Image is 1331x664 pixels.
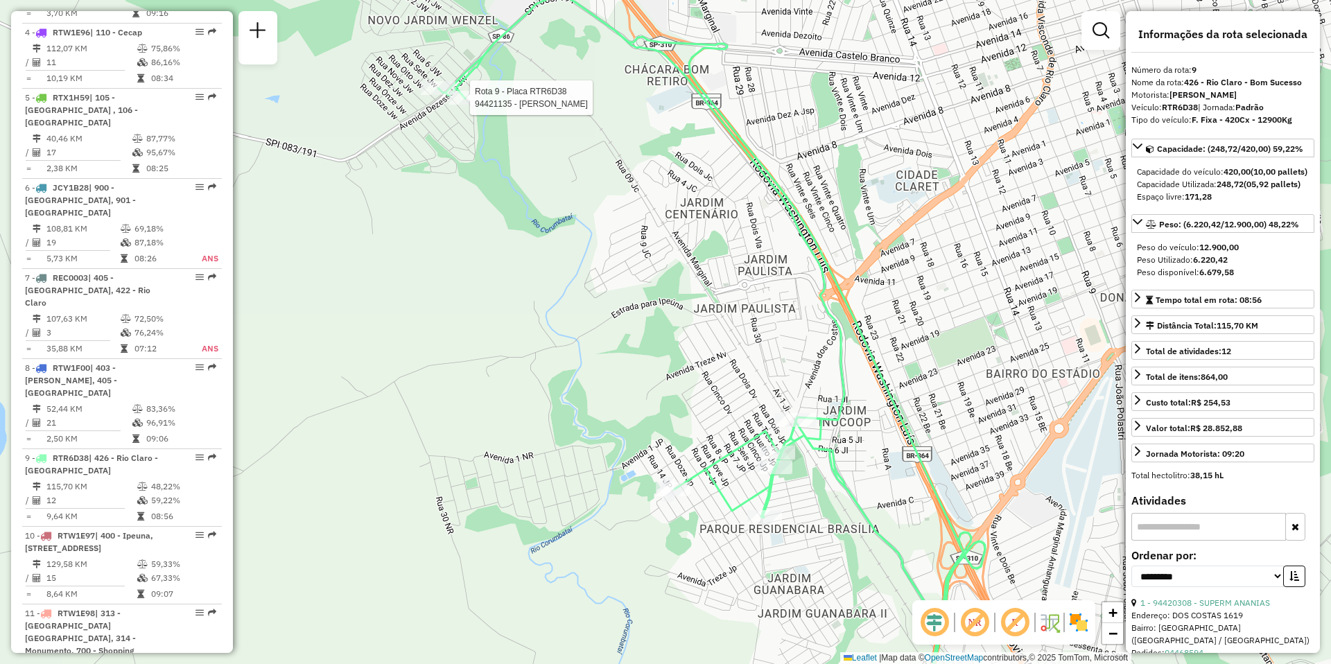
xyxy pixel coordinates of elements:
td: 95,67% [146,146,216,159]
span: + [1108,604,1117,621]
i: Total de Atividades [33,574,41,582]
td: 5,73 KM [46,252,120,265]
td: 35,88 KM [46,342,120,356]
span: | 400 - Ipeuna, [STREET_ADDRESS] [25,530,153,553]
span: RTW1F00 [53,362,90,373]
div: Capacidade Utilizada: [1137,178,1309,191]
i: Tempo total em rota [121,344,128,353]
span: 10 - [25,530,153,553]
td: 21 [46,416,132,430]
em: Rota exportada [208,183,216,191]
em: Opções [195,273,204,281]
span: | Jornada: [1198,102,1264,112]
div: Endereço: DOS COSTAS 1619 [1131,609,1314,622]
div: Número da rota: [1131,64,1314,76]
i: % de utilização da cubagem [137,58,148,67]
div: Tipo do veículo: [1131,114,1314,126]
td: 67,33% [150,571,216,585]
td: 112,07 KM [46,42,137,55]
strong: R$ 254,53 [1191,397,1230,408]
i: Tempo total em rota [121,254,128,263]
div: Motorista: [1131,89,1314,101]
td: 08:34 [150,71,216,85]
i: Total de Atividades [33,329,41,337]
td: 19 [46,236,120,250]
td: / [25,571,32,585]
a: Nova sessão e pesquisa [244,17,272,48]
td: = [25,161,32,175]
span: RTX1H59 [53,92,89,103]
strong: 426 - Rio Claro - Bom Sucesso [1184,77,1302,87]
td: = [25,6,32,20]
h4: Informações da rota selecionada [1131,28,1314,41]
i: Distância Total [33,225,41,233]
i: Distância Total [33,482,41,491]
img: Exibir/Ocultar setores [1068,611,1090,634]
strong: (05,92 pallets) [1244,179,1300,189]
em: Opções [195,453,204,462]
span: Peso do veículo: [1137,242,1239,252]
a: Custo total:R$ 254,53 [1131,392,1314,411]
span: | 405 - [GEOGRAPHIC_DATA], 422 - Rio Claro [25,272,150,308]
td: 76,24% [134,326,187,340]
td: 15 [46,571,137,585]
div: Total de itens: [1146,371,1228,383]
em: Opções [195,93,204,101]
div: Map data © contributors,© 2025 TomTom, Microsoft [840,652,1131,664]
div: Bairro: [GEOGRAPHIC_DATA] ([GEOGRAPHIC_DATA] / [GEOGRAPHIC_DATA]) [1131,622,1314,647]
i: Tempo total em rota [137,512,144,521]
td: 2,50 KM [46,432,132,446]
span: 8 - [25,362,117,398]
td: 09:06 [146,432,216,446]
em: Opções [195,28,204,36]
span: | 105 - [GEOGRAPHIC_DATA] , 106 - [GEOGRAPHIC_DATA] [25,92,138,128]
td: 8,64 KM [46,587,137,601]
i: Total de Atividades [33,419,41,427]
span: RTW1E96 [53,27,90,37]
div: Custo total: [1146,396,1230,409]
span: REC0003 [53,272,88,283]
td: 10,19 KM [46,71,137,85]
td: 08:25 [146,161,216,175]
td: 115,70 KM [46,480,137,493]
td: 69,18% [134,222,187,236]
span: 7 - [25,272,150,308]
strong: 9 [1192,64,1197,75]
i: % de utilização da cubagem [132,419,143,427]
label: Ordenar por: [1131,547,1314,563]
a: Tempo total em rota: 08:56 [1131,290,1314,308]
h4: Atividades [1131,494,1314,507]
td: ANS [187,342,219,356]
span: RTR6D38 [53,453,89,463]
span: 9 - [25,453,158,475]
td: ANS [187,252,219,265]
i: % de utilização da cubagem [121,329,131,337]
strong: 171,28 [1185,191,1212,202]
td: = [25,342,32,356]
td: 72,50% [134,312,187,326]
td: 108,81 KM [46,222,120,236]
span: 5 - [25,92,138,128]
i: Total de Atividades [33,58,41,67]
a: Distância Total:115,70 KM [1131,315,1314,334]
span: Tempo total em rota: 08:56 [1156,295,1262,305]
i: % de utilização do peso [132,405,143,413]
img: Fluxo de ruas [1038,611,1061,634]
div: Veículo: [1131,101,1314,114]
a: Peso: (6.220,42/12.900,00) 48,22% [1131,214,1314,233]
i: Tempo total em rota [132,9,139,17]
td: 52,44 KM [46,402,132,416]
td: 08:26 [134,252,187,265]
span: Peso: (6.220,42/12.900,00) 48,22% [1159,219,1299,229]
td: 107,63 KM [46,312,120,326]
div: Capacidade do veículo: [1137,166,1309,178]
span: 115,70 KM [1217,320,1258,331]
div: Total hectolitro: [1131,469,1314,482]
span: | [879,653,881,663]
td: 09:07 [150,587,216,601]
td: / [25,146,32,159]
div: Distância Total: [1146,320,1258,332]
i: % de utilização do peso [137,482,148,491]
a: 1 - 94420308 - SUPERM ANANIAS [1140,597,1270,608]
span: Capacidade: (248,72/420,00) 59,22% [1157,143,1303,154]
